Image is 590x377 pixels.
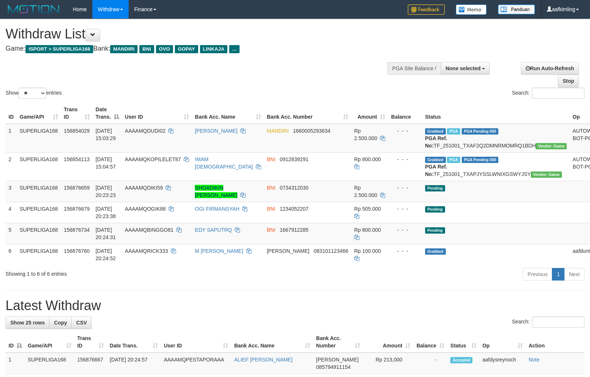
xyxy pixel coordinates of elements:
[6,152,17,181] td: 2
[74,332,107,353] th: Trans ID: activate to sort column ascending
[64,206,90,212] span: 156876679
[267,128,289,134] span: MANDIRI
[523,268,552,281] a: Previous
[280,185,309,191] span: Copy 0734312030 to clipboard
[354,156,381,162] span: Rp 800.000
[234,357,292,363] a: ALIEF [PERSON_NAME]
[192,103,264,124] th: Bank Acc. Name: activate to sort column ascending
[267,206,275,212] span: BNI
[231,332,313,353] th: Bank Acc. Name: activate to sort column ascending
[17,152,61,181] td: SUPERLIGA168
[110,45,138,53] span: MANDIRI
[161,332,231,353] th: User ID: activate to sort column ascending
[17,103,61,124] th: Game/API: activate to sort column ascending
[64,156,90,162] span: 156854113
[425,157,446,163] span: Grabbed
[456,4,487,15] img: Button%20Memo.svg
[391,205,419,213] div: - - -
[313,332,363,353] th: Bank Acc. Number: activate to sort column ascending
[6,316,50,329] a: Show 25 rows
[391,156,419,163] div: - - -
[195,185,237,198] a: SHOADIKIN [PERSON_NAME]
[17,244,61,265] td: SUPERLIGA168
[54,320,67,326] span: Copy
[293,128,330,134] span: Copy 1660005293634 to clipboard
[532,88,584,99] input: Search:
[17,223,61,244] td: SUPERLIGA168
[139,45,154,53] span: BNI
[422,103,570,124] th: Status
[96,185,116,198] span: [DATE] 20:23:23
[447,128,460,135] span: Marked by aafsoycanthlai
[425,128,446,135] span: Grabbed
[229,45,239,53] span: ...
[363,332,414,353] th: Amount: activate to sort column ascending
[6,103,17,124] th: ID
[425,206,445,213] span: Pending
[107,332,161,353] th: Date Trans.: activate to sort column ascending
[195,227,232,233] a: EDY SAPUTRQ
[96,156,116,170] span: [DATE] 15:04:57
[125,206,166,212] span: AAAAMQOGIK88
[532,316,584,327] input: Search:
[175,45,198,53] span: GOPAY
[6,267,240,278] div: Showing 1 to 6 of 6 entries
[425,135,447,149] b: PGA Ref. No:
[125,128,166,134] span: AAAAMQDUDI02
[387,62,441,75] div: PGA Site Balance /
[408,4,445,15] img: Feedback.jpg
[512,316,584,327] label: Search:
[354,227,381,233] span: Rp 800.000
[125,185,163,191] span: AAAAMQDIKI59
[71,316,92,329] a: CSV
[531,171,562,178] span: Vendor URL: https://trx31.1velocity.biz
[6,353,25,374] td: 1
[25,353,74,374] td: SUPERLIGA168
[479,353,526,374] td: aafdysreynoch
[447,157,460,163] span: Marked by aafchhiseyha
[425,164,447,177] b: PGA Ref. No:
[64,227,90,233] span: 156876734
[156,45,173,53] span: OVO
[6,4,62,15] img: MOTION_logo.png
[351,103,388,124] th: Amount: activate to sort column ascending
[264,103,351,124] th: Bank Acc. Number: activate to sort column ascending
[49,316,72,329] a: Copy
[425,185,445,191] span: Pending
[316,357,359,363] span: [PERSON_NAME]
[512,88,584,99] label: Search:
[280,227,309,233] span: Copy 1667912285 to clipboard
[195,128,237,134] a: [PERSON_NAME]
[363,353,414,374] td: Rp 213,000
[564,268,584,281] a: Next
[122,103,192,124] th: User ID: activate to sort column ascending
[267,156,275,162] span: BNI
[96,248,116,261] span: [DATE] 20:24:52
[17,202,61,223] td: SUPERLIGA168
[552,268,564,281] a: 1
[96,128,116,141] span: [DATE] 15:03:29
[391,226,419,234] div: - - -
[6,181,17,202] td: 3
[447,332,479,353] th: Status: activate to sort column ascending
[441,62,490,75] button: None selected
[267,185,275,191] span: BNI
[26,45,93,53] span: ISPORT > SUPERLIGA168
[6,88,62,99] label: Show entries
[17,124,61,153] td: SUPERLIGA168
[6,244,17,265] td: 6
[267,248,309,254] span: [PERSON_NAME]
[61,103,93,124] th: Trans ID: activate to sort column ascending
[64,185,90,191] span: 156876659
[125,227,173,233] span: AAAAMQBINGGO81
[314,248,348,254] span: Copy 083101123466 to clipboard
[462,157,499,163] span: PGA Pending
[280,156,309,162] span: Copy 0912839291 to clipboard
[498,4,535,14] img: panduan.png
[413,332,447,353] th: Balance: activate to sort column ascending
[280,206,309,212] span: Copy 1234052207 to clipboard
[6,298,584,313] h1: Latest Withdraw
[74,353,107,374] td: 156876667
[6,223,17,244] td: 5
[425,227,445,234] span: Pending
